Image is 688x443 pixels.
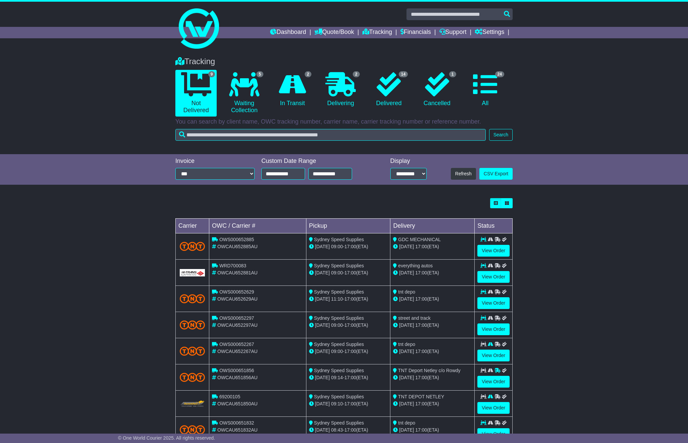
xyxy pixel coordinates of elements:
[270,27,306,38] a: Dashboard
[415,244,427,249] span: 17:00
[398,237,441,242] span: GDC MECHANICAL
[399,296,414,302] span: [DATE]
[305,71,312,77] span: 2
[309,348,388,355] div: - (ETA)
[398,420,415,426] span: tnt depo
[315,375,330,380] span: [DATE]
[416,70,458,109] a: 1 Cancelled
[477,376,510,388] a: View Order
[477,350,510,361] a: View Order
[315,322,330,328] span: [DATE]
[399,427,414,433] span: [DATE]
[309,269,388,276] div: - (ETA)
[353,71,360,77] span: 2
[475,27,504,38] a: Settings
[306,219,390,233] td: Pickup
[180,347,205,356] img: TNT_Domestic.png
[309,296,388,303] div: - (ETA)
[314,289,364,295] span: Sydney Speed Supplies
[219,237,254,242] span: OWS000652885
[217,244,258,249] span: OWCAU652885AU
[475,219,513,233] td: Status
[451,168,476,180] button: Refresh
[390,158,427,165] div: Display
[314,27,354,38] a: Quote/Book
[314,368,364,373] span: Sydney Speed Supplies
[208,71,215,77] span: 9
[331,322,343,328] span: 09:00
[180,400,205,407] img: GetCarrierServiceLogo
[398,394,444,399] span: TNT DEPOT NETLEY
[393,400,472,407] div: (ETA)
[415,322,427,328] span: 17:00
[217,375,258,380] span: OWCAU651856AU
[398,315,431,321] span: street and track
[439,27,467,38] a: Support
[315,427,330,433] span: [DATE]
[399,71,408,77] span: 14
[219,263,246,268] span: WRD700083
[217,322,258,328] span: OWCAU652297AU
[261,158,369,165] div: Custom Date Range
[314,263,364,268] span: Sydney Speed Supplies
[172,57,516,67] div: Tracking
[217,296,258,302] span: OWCAU652629AU
[219,315,254,321] span: OWS000652297
[398,342,415,347] span: tnt depo
[344,296,356,302] span: 17:00
[393,269,472,276] div: (ETA)
[309,374,388,381] div: - (ETA)
[315,349,330,354] span: [DATE]
[223,70,265,117] a: 5 Waiting Collection
[314,315,364,321] span: Sydney Speed Supplies
[219,342,254,347] span: OWS000652267
[465,70,506,109] a: 24 All
[331,270,343,275] span: 09:00
[176,219,209,233] td: Carrier
[219,289,254,295] span: OWS000652629
[489,129,513,141] button: Search
[175,118,513,126] p: You can search by client name, OWC tracking number, carrier name, carrier tracking number or refe...
[398,263,433,268] span: everything autos
[344,427,356,433] span: 17:00
[415,375,427,380] span: 17:00
[415,296,427,302] span: 17:00
[180,242,205,251] img: TNT_Domestic.png
[399,270,414,275] span: [DATE]
[399,244,414,249] span: [DATE]
[180,320,205,329] img: TNT_Domestic.png
[331,296,343,302] span: 11:10
[415,427,427,433] span: 17:00
[180,425,205,434] img: TNT_Domestic.png
[344,375,356,380] span: 17:00
[315,270,330,275] span: [DATE]
[399,375,414,380] span: [DATE]
[331,427,343,433] span: 08:43
[118,435,215,441] span: © One World Courier 2025. All rights reserved.
[393,427,472,434] div: (ETA)
[362,27,392,38] a: Tracking
[449,71,456,77] span: 1
[217,270,258,275] span: OWCAU652881AU
[477,323,510,335] a: View Order
[219,394,240,399] span: 69200105
[479,168,513,180] a: CSV Export
[331,401,343,406] span: 09:10
[314,394,364,399] span: Sydney Speed Supplies
[309,400,388,407] div: - (ETA)
[344,401,356,406] span: 17:00
[180,269,205,276] img: GetCarrierServiceLogo
[393,322,472,329] div: (ETA)
[393,296,472,303] div: (ETA)
[393,243,472,250] div: (ETA)
[415,270,427,275] span: 17:00
[368,70,410,109] a: 14 Delivered
[331,244,343,249] span: 09:00
[398,368,461,373] span: TNT Deport Netley c/o Rowdy
[390,219,475,233] td: Delivery
[495,71,504,77] span: 24
[315,296,330,302] span: [DATE]
[315,244,330,249] span: [DATE]
[309,243,388,250] div: - (ETA)
[398,289,415,295] span: tnt depo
